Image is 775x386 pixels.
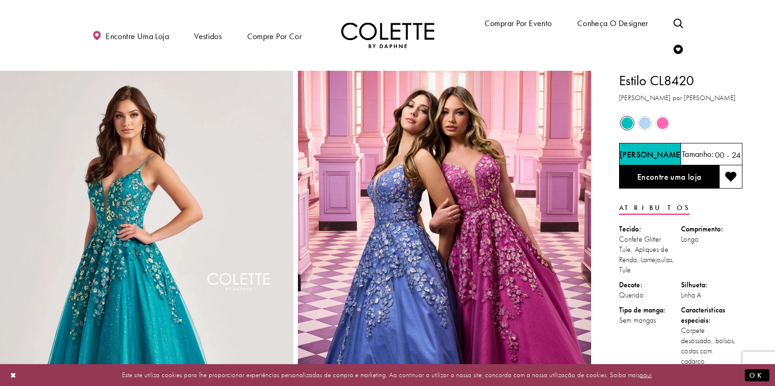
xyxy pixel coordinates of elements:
[482,9,554,36] span: Comprar por evento
[619,200,690,215] a: Atributos
[719,165,742,189] button: Adicionar à lista de desejos
[619,234,674,275] font: Confete Glitter Tule, Apliques de Renda, Lantejoulas, Tule
[681,280,708,290] font: Silhueta:
[106,31,169,41] font: Encontre uma loja
[619,203,690,212] font: Atributos
[619,315,656,325] font: Sem mangas
[90,22,171,49] a: Encontre uma loja
[619,72,694,89] font: Estilo CL8420
[619,115,742,132] div: O estado dos controles de cores do produto depende do tamanho escolhido
[341,23,434,48] a: Visite a página inicial
[122,370,640,379] font: Este site utiliza cookies para lhe proporcionar experiências personalizadas de compra e marketing...
[575,9,651,36] a: Conheça o designer
[194,31,222,41] font: Vestidos
[652,370,653,379] font: .
[715,149,741,160] font: 00 - 24
[637,115,653,131] div: Pervinca
[619,93,735,102] font: [PERSON_NAME] por [PERSON_NAME]
[245,22,304,49] span: Compre por cor
[485,18,552,28] font: Comprar por evento
[682,149,714,159] font: Tamanho:
[671,10,685,35] a: Alternar pesquisa
[637,171,702,182] font: Encontre uma loja
[749,371,765,380] font: OK
[640,370,652,379] a: aqui
[619,280,642,290] font: Decote:
[619,165,719,189] a: Encontre uma loja
[619,305,665,315] font: Tipo de manga:
[247,31,302,41] font: Compre por cor
[681,305,726,325] font: Características especiais:
[6,367,21,383] button: Fechar diálogo
[654,115,671,131] div: Rosa
[620,149,683,160] h5: Cor escolhida
[681,234,699,244] font: Longo
[745,369,769,381] button: Enviar diálogo
[192,22,224,49] span: Vestidos
[619,115,635,131] div: Jade
[577,18,648,28] font: Conheça o designer
[341,23,434,48] img: Colette por Daphne
[681,224,723,234] font: Comprimento:
[681,290,701,300] font: Linha A
[619,290,644,300] font: Querido
[671,36,685,61] a: Verificar lista de desejos
[681,325,736,366] font: Corpete desossado, bolsos, costas com cadarço
[620,149,683,160] font: [PERSON_NAME]
[619,224,641,234] font: Tecido:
